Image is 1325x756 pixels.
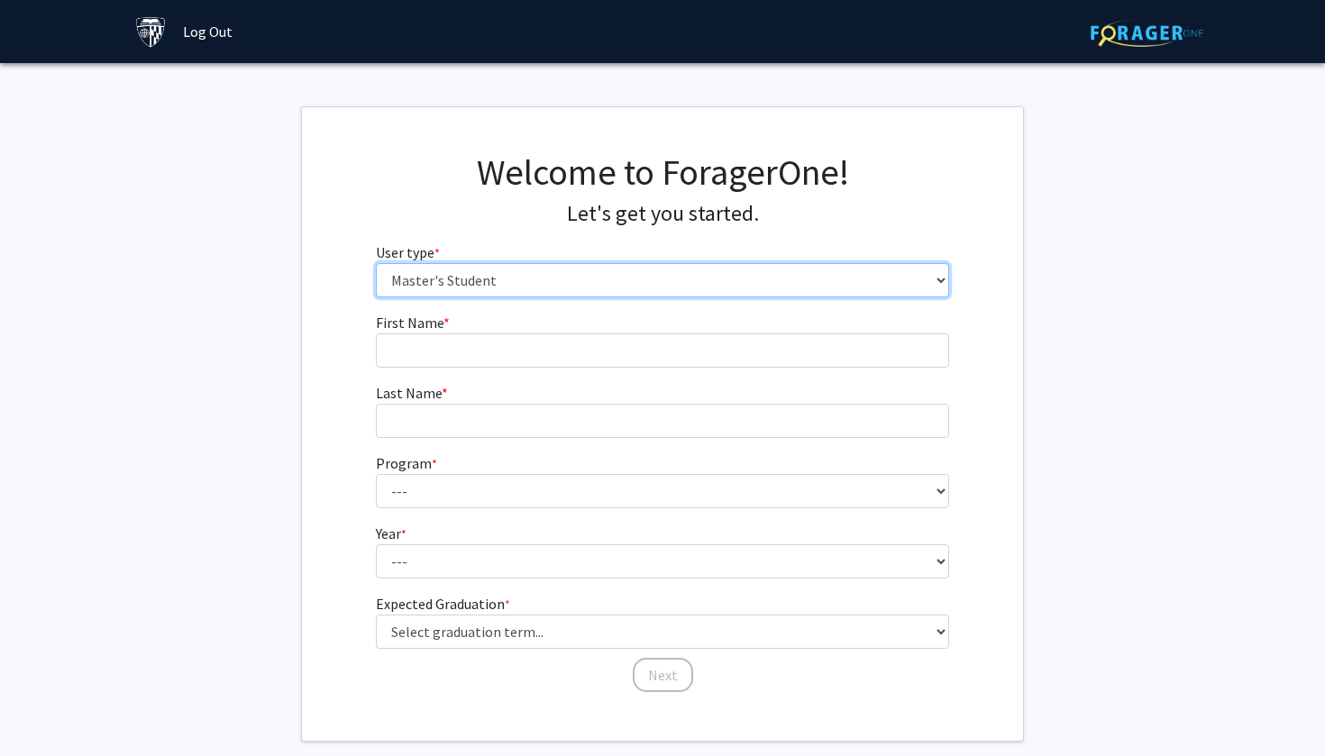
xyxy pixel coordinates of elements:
[1091,19,1203,47] img: ForagerOne Logo
[376,593,510,615] label: Expected Graduation
[376,452,437,474] label: Program
[376,523,407,544] label: Year
[633,658,693,692] button: Next
[376,201,950,227] h4: Let's get you started.
[14,675,77,742] iframe: Chat
[376,314,443,332] span: First Name
[376,241,440,263] label: User type
[376,384,442,402] span: Last Name
[135,16,167,48] img: Johns Hopkins University Logo
[376,150,950,194] h1: Welcome to ForagerOne!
